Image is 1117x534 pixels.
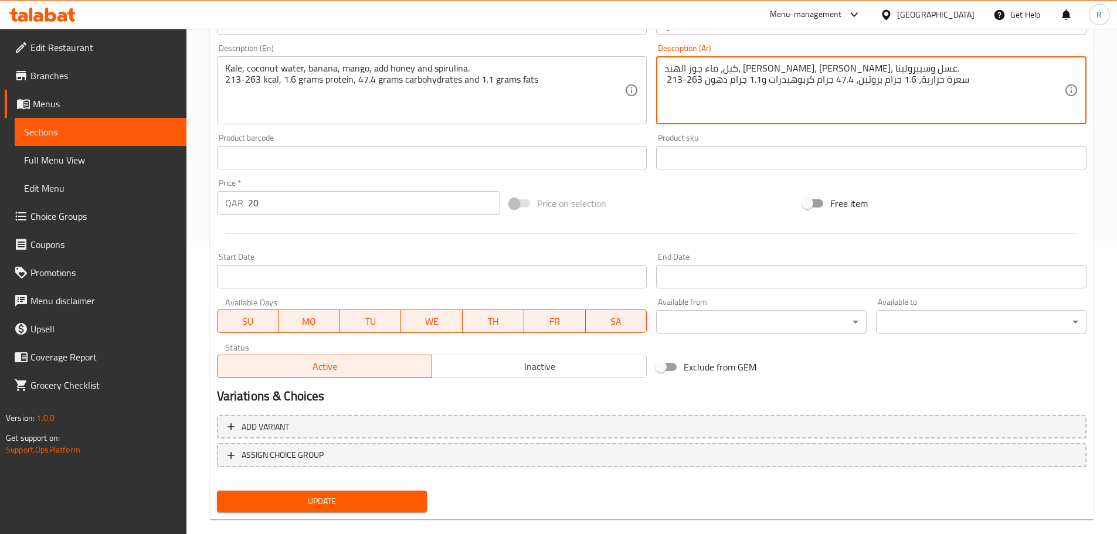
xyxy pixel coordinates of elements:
[770,8,842,22] div: Menu-management
[217,355,432,378] button: Active
[242,448,324,462] span: ASSIGN CHOICE GROUP
[5,90,186,118] a: Menus
[30,40,177,55] span: Edit Restaurant
[30,294,177,308] span: Menu disclaimer
[217,387,1087,405] h2: Variations & Choices
[406,313,458,330] span: WE
[222,313,274,330] span: SU
[467,313,520,330] span: TH
[24,153,177,167] span: Full Menu View
[217,491,427,512] button: Update
[225,196,243,210] p: QAR
[340,309,402,333] button: TU
[15,146,186,174] a: Full Menu View
[684,360,756,374] span: Exclude from GEM
[5,343,186,371] a: Coverage Report
[5,230,186,259] a: Coupons
[5,371,186,399] a: Grocery Checklist
[656,310,867,334] div: ​
[30,69,177,83] span: Branches
[897,8,975,21] div: [GEOGRAPHIC_DATA]
[222,358,427,375] span: Active
[529,313,581,330] span: FR
[24,125,177,139] span: Sections
[226,494,418,509] span: Update
[30,209,177,223] span: Choice Groups
[217,309,279,333] button: SU
[30,350,177,364] span: Coverage Report
[590,313,643,330] span: SA
[15,118,186,146] a: Sections
[876,310,1087,334] div: ​
[217,415,1087,439] button: Add variant
[15,174,186,202] a: Edit Menu
[225,63,625,118] textarea: Kale, coconut water, banana, mango, add honey and spirulina. 213-263 kcal, 1.6 grams protein, 47....
[5,62,186,90] a: Branches
[1096,8,1102,21] span: R
[5,259,186,287] a: Promotions
[6,430,60,445] span: Get support on:
[345,313,397,330] span: TU
[432,355,647,378] button: Inactive
[524,309,586,333] button: FR
[30,266,177,280] span: Promotions
[30,378,177,392] span: Grocery Checklist
[30,322,177,336] span: Upsell
[830,196,868,210] span: Free item
[217,443,1087,467] button: ASSIGN CHOICE GROUP
[5,33,186,62] a: Edit Restaurant
[5,315,186,343] a: Upsell
[664,63,1064,118] textarea: كيل، ماء جوز الهند، [PERSON_NAME]، [PERSON_NAME]، عسل وسبيرولينا. 213-263 سعرة حرارية، 1.6 جرام ب...
[283,313,335,330] span: MO
[5,287,186,315] a: Menu disclaimer
[437,358,642,375] span: Inactive
[248,191,501,215] input: Please enter price
[36,410,55,426] span: 1.0.0
[463,309,524,333] button: TH
[537,196,606,210] span: Price on selection
[242,420,289,434] span: Add variant
[6,442,80,457] a: Support.OpsPlatform
[6,410,35,426] span: Version:
[656,146,1087,169] input: Please enter product sku
[217,146,647,169] input: Please enter product barcode
[24,181,177,195] span: Edit Menu
[401,309,463,333] button: WE
[5,202,186,230] a: Choice Groups
[30,237,177,251] span: Coupons
[279,309,340,333] button: MO
[586,309,647,333] button: SA
[33,97,177,111] span: Menus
